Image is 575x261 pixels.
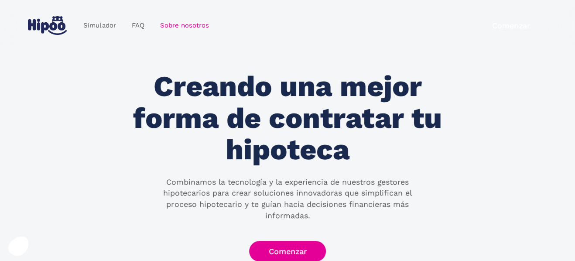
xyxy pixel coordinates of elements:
[123,17,152,34] a: FAQ
[472,15,549,36] a: Comenzar
[122,71,453,166] h1: Creando una mejor forma de contratar tu hipoteca
[152,17,216,34] a: Sobre nosotros
[75,17,123,34] a: Simulador
[26,13,68,38] a: home
[147,177,428,221] p: Combinamos la tecnología y la experiencia de nuestros gestores hipotecarios para crear soluciones...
